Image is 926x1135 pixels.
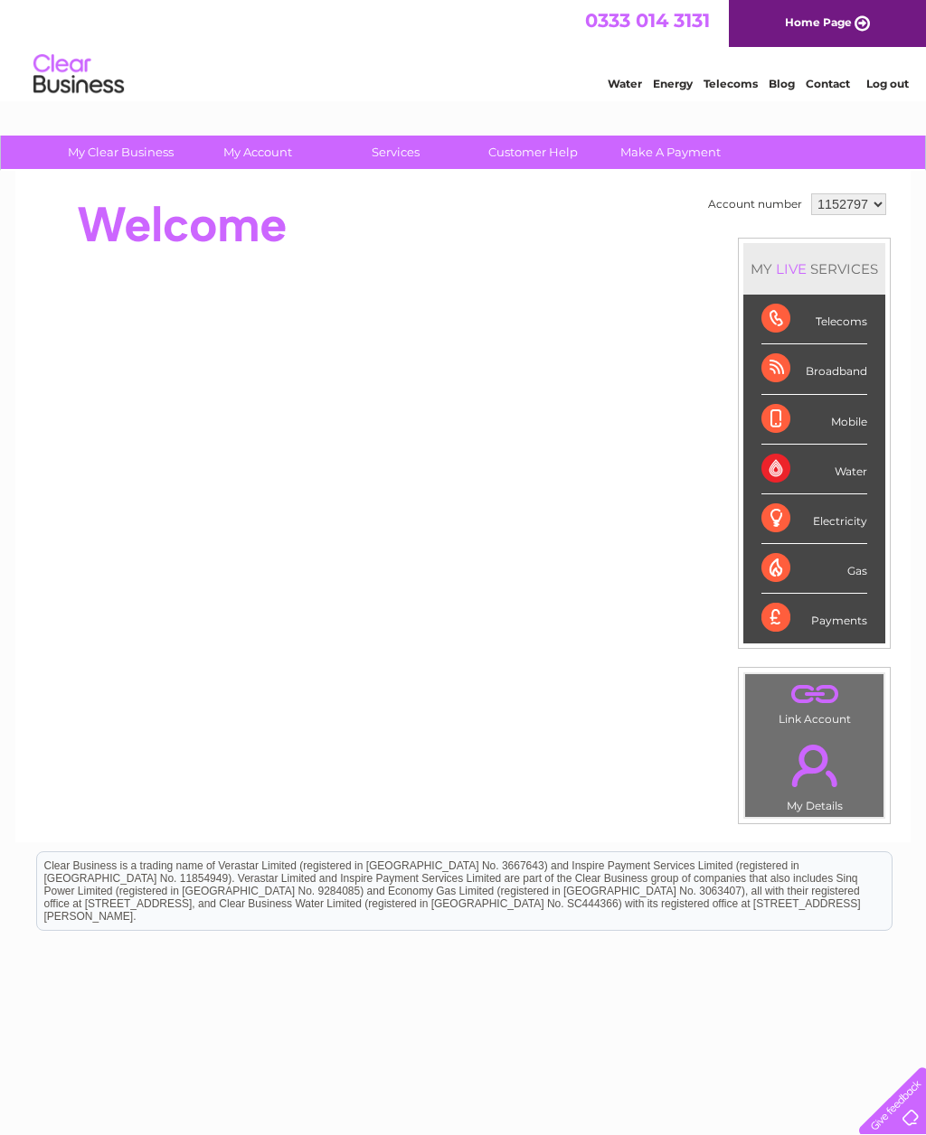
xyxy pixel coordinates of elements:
a: Contact [806,77,850,90]
a: Water [608,77,642,90]
td: Link Account [744,673,884,730]
a: Services [321,136,470,169]
div: LIVE [772,260,810,277]
td: Account number [704,189,807,220]
a: Telecoms [704,77,758,90]
a: . [750,734,879,797]
a: Make A Payment [596,136,745,169]
div: Telecoms [761,295,867,344]
img: logo.png [33,47,125,102]
a: Customer Help [458,136,608,169]
div: Clear Business is a trading name of Verastar Limited (registered in [GEOGRAPHIC_DATA] No. 3667643... [37,10,892,88]
div: Gas [761,544,867,594]
div: Water [761,445,867,494]
a: My Account [184,136,333,169]
a: . [750,679,879,710]
a: Log out [866,77,909,90]
div: Broadband [761,344,867,394]
td: My Details [744,729,884,818]
a: My Clear Business [46,136,195,169]
a: 0333 014 3131 [585,9,710,32]
a: Energy [653,77,693,90]
a: Blog [769,77,795,90]
div: Payments [761,594,867,643]
div: Electricity [761,494,867,544]
div: MY SERVICES [743,243,885,295]
div: Mobile [761,395,867,445]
